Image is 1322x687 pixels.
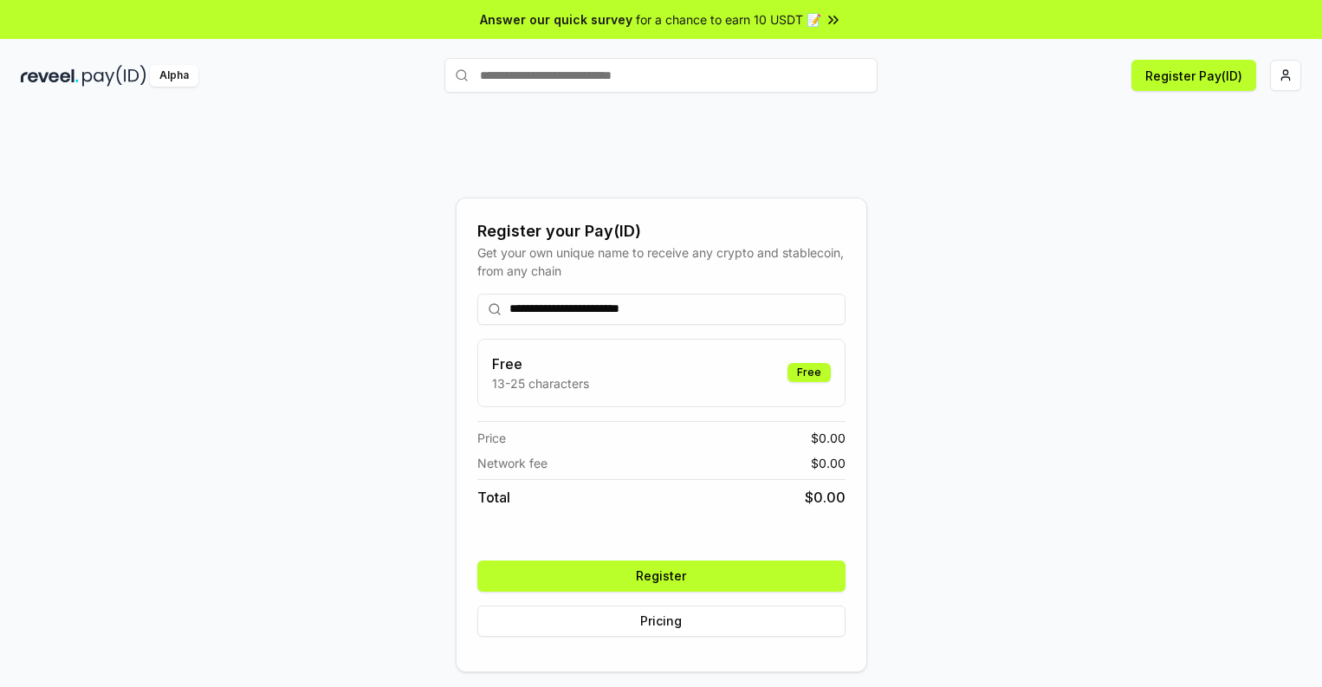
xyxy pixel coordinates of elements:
[477,429,506,447] span: Price
[82,65,146,87] img: pay_id
[492,374,589,392] p: 13-25 characters
[150,65,198,87] div: Alpha
[636,10,821,29] span: for a chance to earn 10 USDT 📝
[787,363,831,382] div: Free
[477,454,548,472] span: Network fee
[477,487,510,508] span: Total
[1131,60,1256,91] button: Register Pay(ID)
[480,10,632,29] span: Answer our quick survey
[477,606,846,637] button: Pricing
[477,243,846,280] div: Get your own unique name to receive any crypto and stablecoin, from any chain
[805,487,846,508] span: $ 0.00
[492,353,589,374] h3: Free
[477,219,846,243] div: Register your Pay(ID)
[811,454,846,472] span: $ 0.00
[21,65,79,87] img: reveel_dark
[477,561,846,592] button: Register
[811,429,846,447] span: $ 0.00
